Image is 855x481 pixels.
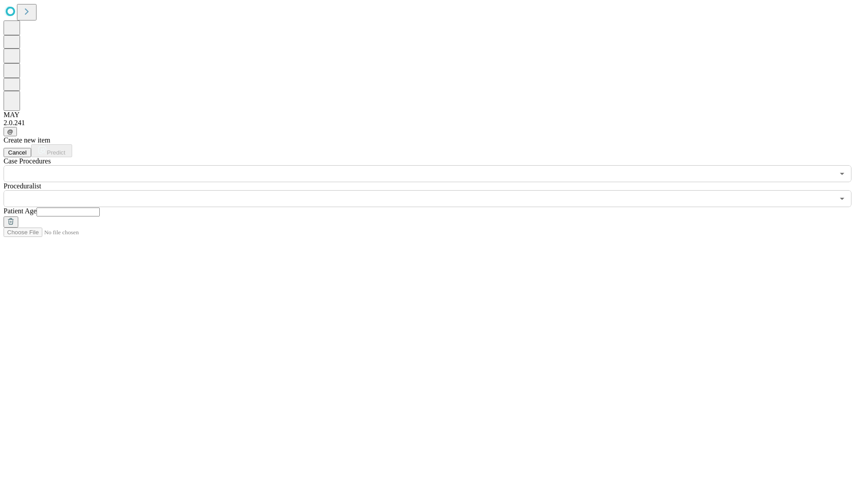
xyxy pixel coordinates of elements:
[4,157,51,165] span: Scheduled Procedure
[47,149,65,156] span: Predict
[836,167,848,180] button: Open
[31,144,72,157] button: Predict
[4,111,851,119] div: MAY
[836,192,848,205] button: Open
[4,136,50,144] span: Create new item
[4,127,17,136] button: @
[4,119,851,127] div: 2.0.241
[4,182,41,190] span: Proceduralist
[7,128,13,135] span: @
[8,149,27,156] span: Cancel
[4,148,31,157] button: Cancel
[4,207,37,215] span: Patient Age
